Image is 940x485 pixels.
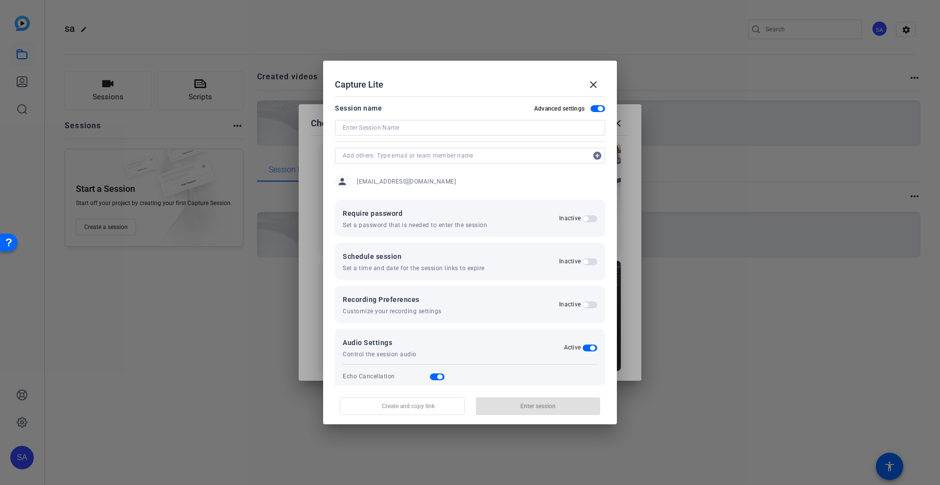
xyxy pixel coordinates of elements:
[589,148,605,163] mat-icon: add_circle
[343,372,395,380] div: Echo Cancellation
[589,148,605,163] button: Add
[343,294,442,305] span: Recording Preferences
[559,215,581,223] h2: Inactive
[559,258,581,266] h2: Inactive
[343,337,417,348] span: Audio Settings
[343,251,485,262] span: Schedule session
[335,174,350,189] mat-icon: person
[343,350,417,358] span: Control the session audio
[343,264,485,272] span: Set a time and date for the session links to expire
[587,79,599,91] mat-icon: close
[335,102,382,114] div: Session name
[343,221,487,229] span: Set a password that is needed to enter the session
[357,178,456,185] span: [EMAIL_ADDRESS][DOMAIN_NAME]
[559,301,581,309] h2: Inactive
[335,73,605,96] div: Capture Lite
[534,105,585,113] h2: Advanced settings
[343,150,587,162] input: Add others: Type email or team member name
[343,122,597,134] input: Enter Session Name
[343,208,487,219] span: Require password
[343,307,442,315] span: Customize your recording settings
[564,344,581,352] h2: Active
